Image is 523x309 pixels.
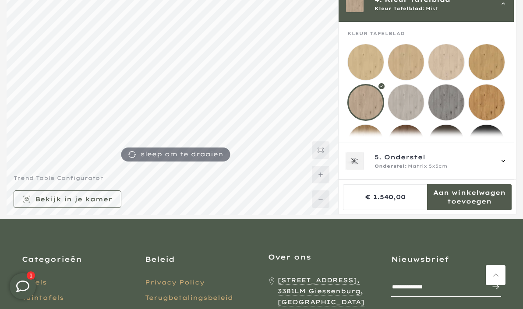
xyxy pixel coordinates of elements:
a: Privacy Policy [145,278,205,286]
h3: Beleid [145,254,255,264]
a: Terug naar boven [486,265,505,285]
h3: Over ons [268,252,378,262]
h3: Categorieën [22,254,132,264]
iframe: toggle-frame [1,264,45,308]
h3: Nieuwsbrief [391,254,501,264]
span: Inschrijven [483,281,500,292]
button: Inschrijven [483,278,500,295]
a: Terugbetalingsbeleid [145,294,233,302]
